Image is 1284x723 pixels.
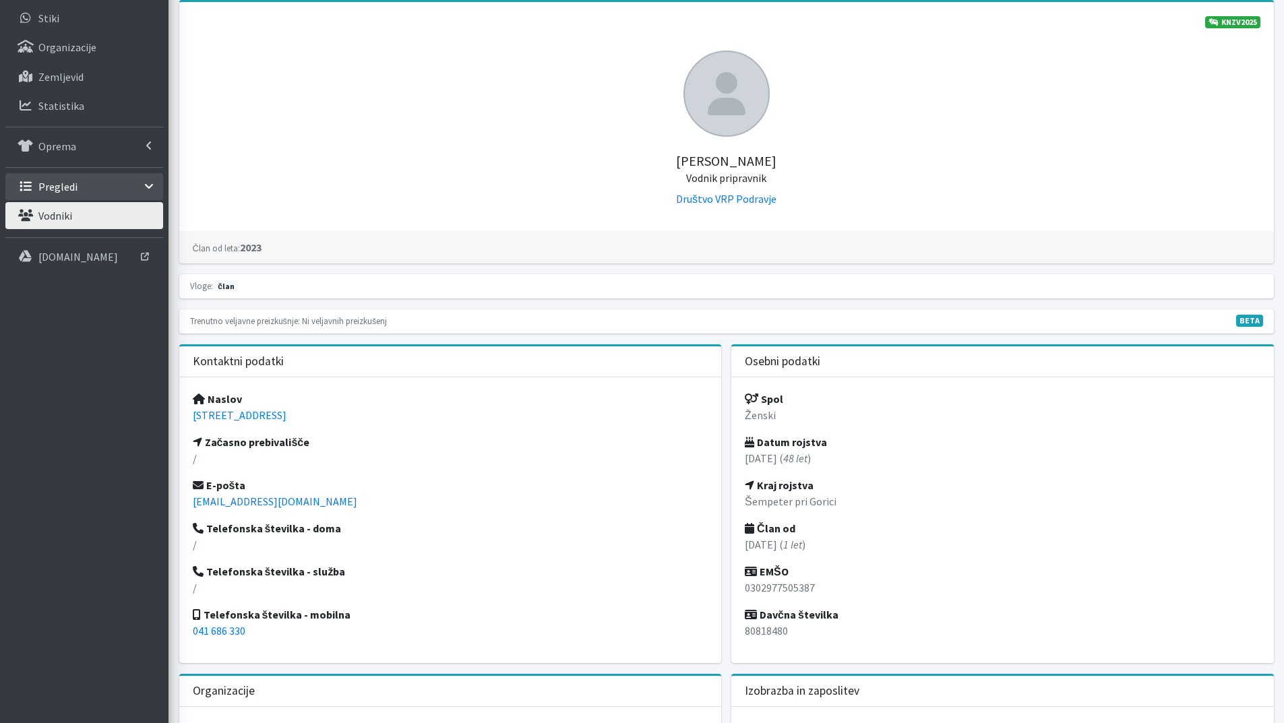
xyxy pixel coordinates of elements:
strong: E-pošta [193,478,246,492]
h5: [PERSON_NAME] [193,137,1260,185]
a: Organizacije [5,34,163,61]
a: Pregledi [5,173,163,200]
strong: EMŠO [745,565,789,578]
p: Šempeter pri Gorici [745,493,1260,509]
p: 0302977505387 [745,579,1260,596]
strong: Začasno prebivališče [193,435,310,449]
h3: Izobrazba in zaposlitev [745,684,859,698]
p: Organizacije [38,40,96,54]
strong: Spol [745,392,783,406]
strong: Član od [745,522,795,535]
strong: Telefonska številka - služba [193,565,346,578]
small: Ni veljavnih preizkušenj [302,315,387,326]
p: Stiki [38,11,59,25]
strong: Kraj rojstva [745,478,814,492]
p: / [193,579,708,596]
em: 48 let [783,451,807,465]
h3: Osebni podatki [745,354,820,369]
p: [DATE] ( ) [745,536,1260,553]
p: 80818480 [745,623,1260,639]
h3: Kontaktni podatki [193,354,284,369]
span: V fazi razvoja [1236,315,1263,327]
a: KNZV2025 [1205,16,1260,28]
a: [STREET_ADDRESS] [193,408,286,422]
p: Vodniki [38,209,72,222]
p: Oprema [38,139,76,153]
a: Statistika [5,92,163,119]
small: Trenutno veljavne preizkušnje: [190,315,300,326]
small: Vodnik pripravnik [686,171,766,185]
a: Stiki [5,5,163,32]
a: Vodniki [5,202,163,229]
h3: Organizacije [193,684,255,698]
em: 1 let [783,538,802,551]
small: Član od leta: [193,243,240,253]
strong: Davčna številka [745,608,838,621]
a: Zemljevid [5,63,163,90]
a: Društvo VRP Podravje [676,192,776,206]
p: Zemljevid [38,70,84,84]
small: Vloge: [190,280,213,291]
p: / [193,450,708,466]
a: Oprema [5,133,163,160]
p: [DOMAIN_NAME] [38,250,118,263]
a: [EMAIL_ADDRESS][DOMAIN_NAME] [193,495,357,508]
p: Ženski [745,407,1260,423]
a: [DOMAIN_NAME] [5,243,163,270]
strong: Telefonska številka - mobilna [193,608,351,621]
span: član [215,280,238,292]
strong: 2023 [193,241,262,254]
p: [DATE] ( ) [745,450,1260,466]
p: / [193,536,708,553]
p: Pregledi [38,180,78,193]
strong: Telefonska številka - doma [193,522,342,535]
strong: Naslov [193,392,242,406]
a: 041 686 330 [193,624,245,637]
strong: Datum rojstva [745,435,827,449]
p: Statistika [38,99,84,113]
